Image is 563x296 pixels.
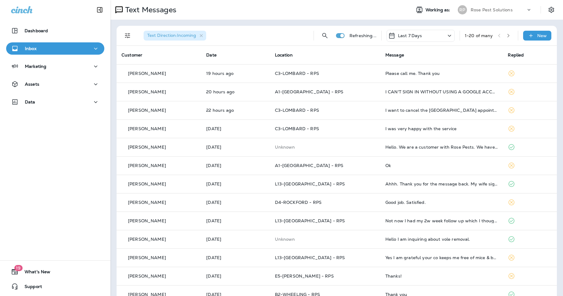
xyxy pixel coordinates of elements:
button: Filters [121,29,134,42]
p: [PERSON_NAME] [128,200,166,205]
span: Location [275,52,293,58]
span: A1-[GEOGRAPHIC_DATA] - RPS [275,89,344,95]
div: Hello. We are a customer with Rose Pests. We have had an ongoing issue with bees in our front por... [385,145,498,150]
p: [PERSON_NAME] [128,218,166,223]
div: Good job. Satisfied. [385,200,498,205]
span: D4-ROCKFORD - RPS [275,200,322,205]
button: Collapse Sidebar [91,4,108,16]
p: Oct 13, 2025 07:07 AM [206,200,265,205]
p: [PERSON_NAME] [128,108,166,113]
p: Assets [25,82,39,87]
p: Oct 13, 2025 11:18 AM [206,163,265,168]
p: Oct 12, 2025 10:07 PM [206,218,265,223]
span: L13-[GEOGRAPHIC_DATA] - RPS [275,218,345,224]
button: 19What's New [6,266,104,278]
p: Oct 14, 2025 09:54 AM [206,126,265,131]
button: Settings [546,4,557,15]
div: I want to cancel the Melrose Park appointment. Let's clean and reorganize everything first, then ... [385,108,498,113]
p: This customer does not have a last location and the phone number they messaged is not assigned to... [275,145,376,150]
p: Rose Pest Solutions [471,7,513,12]
button: Search Messages [319,29,331,42]
p: Oct 10, 2025 03:11 PM [206,274,265,278]
div: Thanks! [385,274,498,278]
button: Inbox [6,42,104,55]
span: L13-[GEOGRAPHIC_DATA] - RPS [275,181,345,187]
p: Dashboard [25,28,48,33]
span: Support [18,284,42,291]
button: Dashboard [6,25,104,37]
p: Oct 14, 2025 02:23 PM [206,89,265,94]
p: [PERSON_NAME] [128,145,166,150]
p: [PERSON_NAME] [128,255,166,260]
div: Ahhh. Thank you for the message back. My wife signed with a different company who called her this... [385,181,498,186]
p: Oct 13, 2025 10:47 AM [206,181,265,186]
p: [PERSON_NAME] [128,181,166,186]
span: What's New [18,269,50,277]
p: Inbox [25,46,37,51]
button: Assets [6,78,104,90]
span: C3-LOMBARD - RPS [275,71,319,76]
p: Oct 13, 2025 12:56 PM [206,145,265,150]
p: New [537,33,547,38]
p: Oct 10, 2025 04:12 PM [206,255,265,260]
span: Customer [121,52,142,58]
span: Text Direction : Incoming [147,33,196,38]
p: Refreshing... [349,33,376,38]
span: E5-[PERSON_NAME] - RPS [275,273,334,279]
p: [PERSON_NAME] [128,89,166,94]
p: Marketing [25,64,46,69]
span: C3-LOMBARD - RPS [275,126,319,131]
div: Ok [385,163,498,168]
div: Hello I am inquiring about vole removal. [385,237,498,242]
p: Oct 11, 2025 01:31 PM [206,237,265,242]
span: Message [385,52,404,58]
p: [PERSON_NAME] [128,126,166,131]
span: Replied [508,52,524,58]
p: [PERSON_NAME] [128,163,166,168]
p: Text Messages [123,5,176,14]
span: Working as: [426,7,452,13]
div: I CAN'T SIGN IN WITHOUT USING A GOOGLE ACCOUNT WHICH I DON'T HAVE. SORRY [385,89,498,94]
button: Data [6,96,104,108]
span: A1-[GEOGRAPHIC_DATA] - RPS [275,163,344,168]
span: 19 [14,265,22,271]
div: I was very happy with the service [385,126,498,131]
span: Date [206,52,217,58]
p: Data [25,99,35,104]
p: Oct 14, 2025 02:32 PM [206,71,265,76]
p: Last 7 Days [398,33,422,38]
div: Yes I am grateful your co keeps me free of mice & bugs! Cost is like insurance & worth every penny! [385,255,498,260]
p: [PERSON_NAME] [128,274,166,278]
p: This customer does not have a last location and the phone number they messaged is not assigned to... [275,237,376,242]
div: 1 - 20 of many [465,33,493,38]
button: Marketing [6,60,104,72]
div: RP [458,5,467,14]
div: Text Direction:Incoming [144,31,206,41]
button: Support [6,280,104,293]
span: C3-LOMBARD - RPS [275,107,319,113]
p: Oct 14, 2025 11:32 AM [206,108,265,113]
p: [PERSON_NAME] [128,237,166,242]
span: L13-[GEOGRAPHIC_DATA] - RPS [275,255,345,260]
p: [PERSON_NAME] [128,71,166,76]
div: Not now I had my 2w week follow up which I thought consisted of another treatment...tech came by ... [385,218,498,223]
div: Please call me. Thank you [385,71,498,76]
